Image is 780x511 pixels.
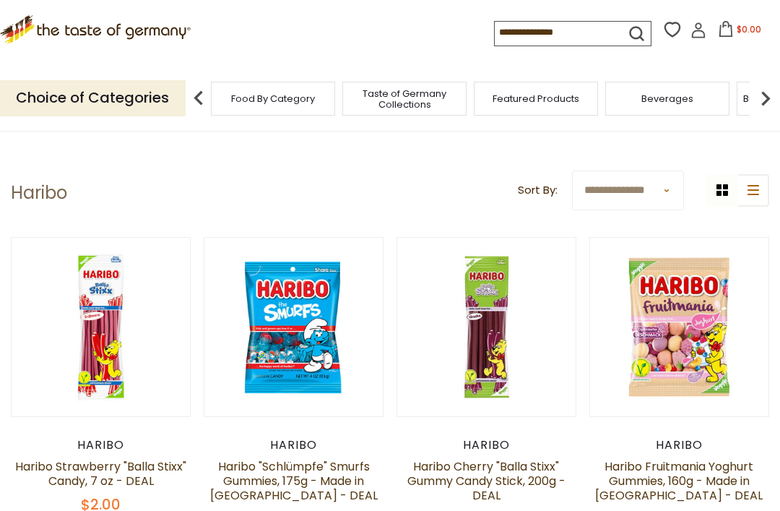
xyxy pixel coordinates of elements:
[231,93,315,104] a: Food By Category
[589,438,769,452] div: Haribo
[11,182,67,204] h1: Haribo
[347,88,462,110] a: Taste of Germany Collections
[396,438,576,452] div: Haribo
[518,181,558,199] label: Sort By:
[15,458,186,489] a: Haribo Strawberry "Balla Stixx" Candy, 7 oz - DEAL
[493,93,579,104] a: Featured Products
[737,23,761,35] span: $0.00
[709,21,771,43] button: $0.00
[204,438,383,452] div: Haribo
[407,458,565,504] a: Haribo Cherry "Balla Stixx" Gummy Candy Stick, 200g - DEAL
[641,93,693,104] a: Beverages
[12,238,190,416] img: Haribo Balla Stixx Strawberry
[397,238,576,416] img: Haribo Balla Stixx Cherry
[595,458,763,504] a: Haribo Fruitmania Yoghurt Gummies, 160g - Made in [GEOGRAPHIC_DATA] - DEAL
[184,84,213,113] img: previous arrow
[204,238,383,416] img: Haribo The Smurfs Gummies
[210,458,378,504] a: Haribo "Schlümpfe" Smurfs Gummies, 175g - Made in [GEOGRAPHIC_DATA] - DEAL
[11,438,191,452] div: Haribo
[751,84,780,113] img: next arrow
[590,238,768,416] img: Haribo Fruitmania Yoghurt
